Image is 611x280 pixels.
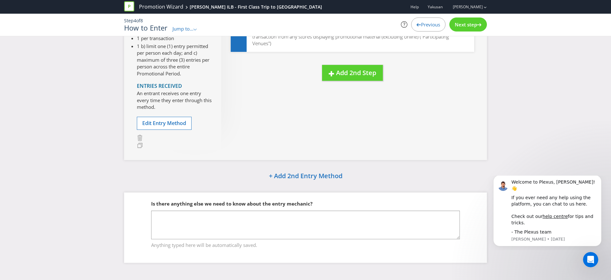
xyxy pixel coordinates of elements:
a: help centre [59,38,84,43]
button: + Add 2nd Entry Method [253,170,359,183]
div: - The Plexus team [28,53,113,60]
span: Anything typed here will be automatically saved. [151,240,460,249]
span: Edit Entry Method [142,120,186,127]
a: [PERSON_NAME] [446,4,483,10]
p: An entrant receives one entry every time they enter through this method. [137,90,212,110]
a: Help [411,4,419,10]
span: Yakusan [428,4,443,10]
span: 4 [134,17,136,24]
h4: Entries Received [137,83,212,89]
span: Add 2nd Step [336,68,376,77]
div: [PERSON_NAME] ILB - First Class Trip to [GEOGRAPHIC_DATA] [190,4,322,10]
span: of [136,17,140,24]
div: If you ever need any help using the platform, you can chat to us here. Check out our for tips and... [28,19,113,50]
a: Promotion Wizard [139,3,183,10]
span: Jump to... [172,25,193,32]
button: Edit Entry Method [137,117,192,130]
span: Previous [421,21,440,28]
span: + Add 2nd Entry Method [269,171,342,180]
iframe: Intercom notifications message [484,176,611,250]
li: 1 b) limit one (1) entry permitted per person each day; and c) maximum of three (3) entries per p... [137,43,212,77]
div: Welcome to Plexus, [PERSON_NAME]! 👋 [28,3,113,16]
div: Message content [28,3,113,60]
h1: How to Enter [124,24,168,31]
p: Message from Khris, sent 1w ago [28,61,113,66]
span: 8 [140,17,143,24]
iframe: Intercom live chat [583,252,598,267]
span: Step [124,17,134,24]
span: Next step [455,21,477,28]
span: Is there anything else we need to know about the entry mechanic? [151,200,313,207]
button: Add 2nd Step [322,65,383,81]
img: Profile image for Khris [14,5,25,15]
